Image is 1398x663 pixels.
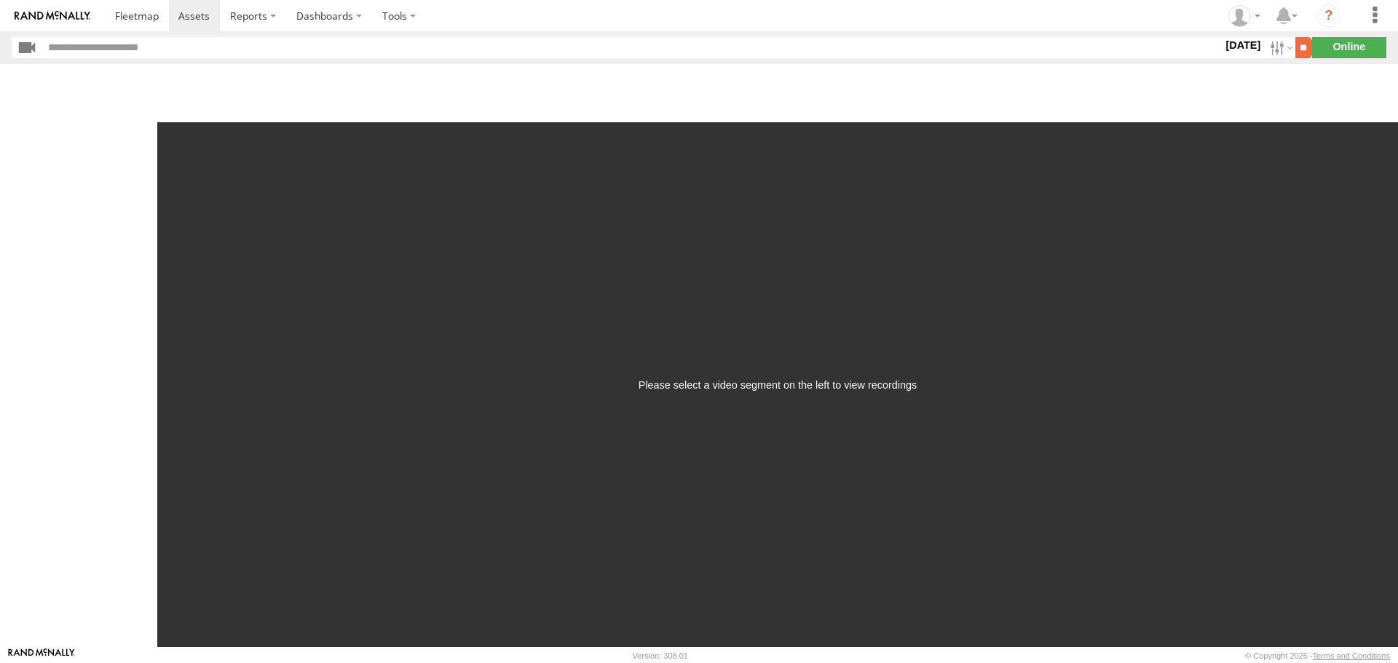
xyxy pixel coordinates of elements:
[15,11,90,21] img: rand-logo.svg
[8,648,75,663] a: Visit our Website
[1264,37,1295,58] label: Search Filter Options
[1317,4,1340,28] i: ?
[633,651,688,660] div: Version: 308.01
[1223,5,1265,27] div: Randy Yohe
[1245,651,1390,660] div: © Copyright 2025 -
[1223,37,1263,53] label: [DATE]
[639,379,917,391] div: Please select a video segment on the left to view recordings
[1313,651,1390,660] a: Terms and Conditions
